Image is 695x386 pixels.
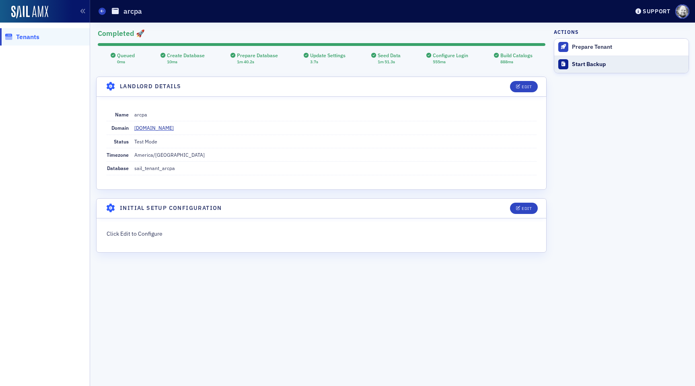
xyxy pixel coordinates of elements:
[433,52,468,59] div: Configure Login
[123,6,142,16] h1: arcpa
[11,6,48,19] img: SailAMX
[134,108,537,121] dd: arcpa
[554,28,579,35] h4: Actions
[167,59,205,65] div: 10ms
[107,165,129,171] span: Database
[675,4,689,19] span: Profile
[134,138,157,145] span: Test Mode
[643,8,670,15] div: Support
[310,52,345,59] div: Update Settings
[572,61,685,68] div: Start Backup
[115,111,129,118] span: Name
[107,151,129,158] span: Timezone
[134,148,537,161] dd: America/[GEOGRAPHIC_DATA]
[433,59,468,65] div: 555ms
[111,125,129,131] span: Domain
[522,206,532,211] div: Edit
[98,28,545,39] p: Completed 🚀
[16,33,39,42] span: Tenants
[378,59,401,65] div: 1m 51.3s
[117,52,135,59] div: Queued
[522,85,532,89] div: Edit
[378,52,401,59] div: Seed Data
[237,52,278,59] div: Prepare Database
[500,52,533,59] div: Build Catalogs
[572,44,685,51] div: Prepare Tenant
[554,39,689,56] button: Prepare Tenant
[237,59,278,65] div: 1m 40.2s
[4,33,39,42] a: Tenants
[167,52,205,59] div: Create Database
[510,81,538,92] button: Edit
[120,82,181,91] h4: Landlord Details
[134,162,537,174] dd: sail_tenant_arcpa
[114,138,129,145] span: Status
[117,59,135,65] div: 0ms
[554,56,689,73] button: Start Backup
[500,59,533,65] div: 888ms
[310,59,345,65] div: 3.7s
[134,124,180,131] a: [DOMAIN_NAME]
[120,204,222,212] h4: Initial Setup Configuration
[107,230,537,238] dl: Click Edit to Configure
[510,203,538,214] button: Edit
